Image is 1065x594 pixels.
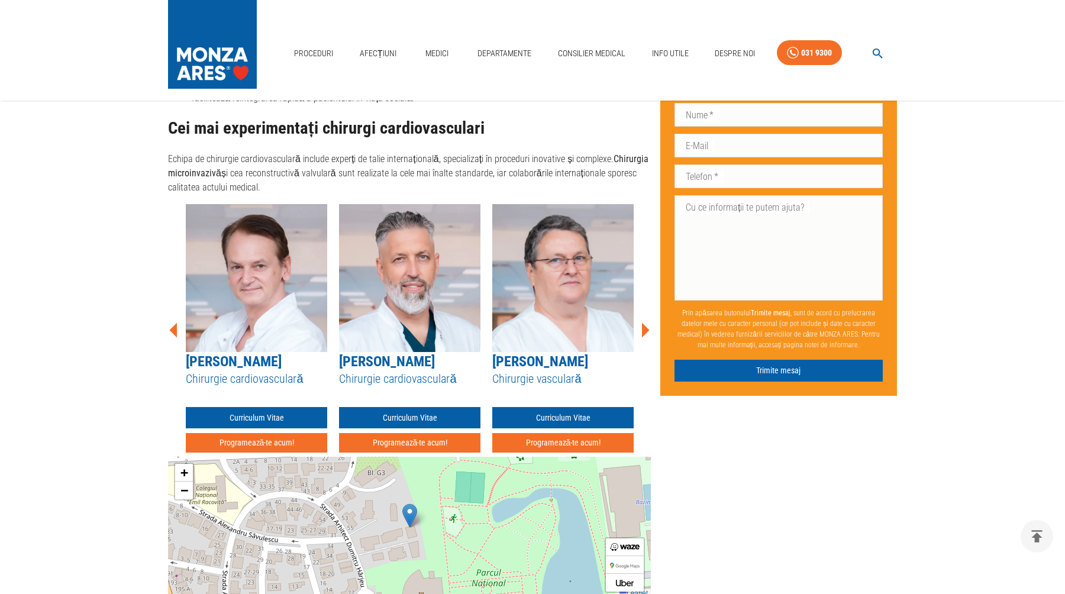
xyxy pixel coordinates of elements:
[610,543,640,551] img: Waze Directions
[339,407,480,429] a: Curriculum Vitae
[339,371,480,387] h5: Chirurgie cardiovasculară
[339,433,480,453] button: Programează-te acum!
[168,119,651,138] h2: Cei mai experimentați chirurgi cardiovasculari
[492,371,634,387] h5: Chirurgie vasculară
[186,407,327,429] a: Curriculum Vitae
[175,464,193,482] a: Zoom in
[492,353,588,370] a: [PERSON_NAME]
[553,41,630,66] a: Consilier Medical
[339,353,435,370] a: [PERSON_NAME]
[402,503,417,528] img: Marker
[777,40,842,66] a: 031 9300
[751,309,790,317] b: Trimite mesaj
[180,483,188,498] span: −
[674,360,883,382] button: Trimite mesaj
[710,41,760,66] a: Despre Noi
[180,465,188,480] span: +
[674,303,883,355] p: Prin apăsarea butonului , sunt de acord cu prelucrarea datelor mele cu caracter personal (ce pot ...
[355,41,401,66] a: Afecțiuni
[186,371,327,387] h5: Chirurgie cardiovasculară
[473,41,536,66] a: Departamente
[801,46,832,60] div: 031 9300
[186,433,327,453] button: Programează-te acum!
[1021,520,1053,553] button: delete
[175,482,193,499] a: Zoom out
[492,433,634,453] button: Programează-te acum!
[647,41,693,66] a: Info Utile
[418,41,456,66] a: Medici
[492,407,634,429] a: Curriculum Vitae
[168,152,651,195] p: Echipa de chirurgie cardiovasculară include experți de talie internațională, specializați în proc...
[610,563,640,569] img: Google Maps Directions
[616,580,634,586] img: Call an Uber
[289,41,338,66] a: Proceduri
[186,353,282,370] a: [PERSON_NAME]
